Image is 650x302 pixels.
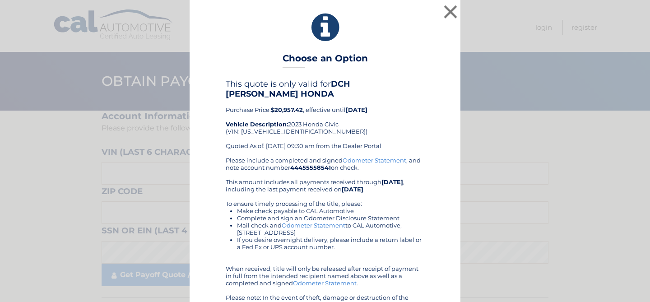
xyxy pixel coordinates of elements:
strong: Vehicle Description: [226,121,288,128]
button: × [441,3,460,21]
b: [DATE] [342,186,363,193]
li: Make check payable to CAL Automotive [237,207,424,214]
li: Mail check and to CAL Automotive, [STREET_ADDRESS] [237,222,424,236]
div: Purchase Price: , effective until 2023 Honda Civic (VIN: [US_VEHICLE_IDENTIFICATION_NUMBER]) Quot... [226,79,424,157]
b: [DATE] [381,178,403,186]
li: Complete and sign an Odometer Disclosure Statement [237,214,424,222]
b: 44455558541 [290,164,331,171]
a: Odometer Statement [343,157,406,164]
a: Odometer Statement [293,279,357,287]
h3: Choose an Option [283,53,368,69]
b: $20,957.42 [271,106,303,113]
b: DCH [PERSON_NAME] HONDA [226,79,350,99]
h4: This quote is only valid for [226,79,424,99]
a: Odometer Statement [282,222,345,229]
b: [DATE] [346,106,367,113]
li: If you desire overnight delivery, please include a return label or a Fed Ex or UPS account number. [237,236,424,251]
